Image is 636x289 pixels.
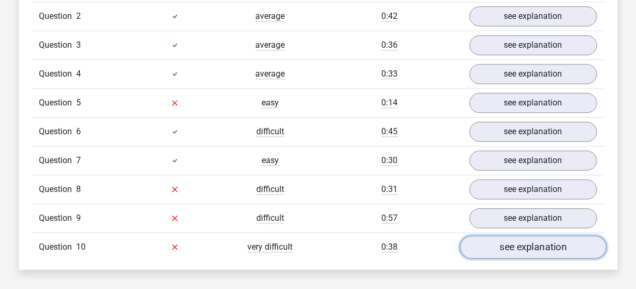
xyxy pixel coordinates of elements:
span: very difficult [248,242,293,252]
span: 0:45 [382,126,398,137]
span: Question [39,10,77,23]
span: Question [39,39,77,51]
a: see explanation [470,122,597,142]
span: 0:36 [382,40,398,50]
span: 4 [77,69,81,79]
span: 3 [77,40,81,50]
span: 8 [77,184,81,194]
span: easy [262,155,279,166]
span: Question [39,68,77,80]
span: average [256,69,285,79]
span: difficult [256,184,284,195]
span: Question [39,183,77,196]
a: see explanation [470,35,597,55]
span: average [256,11,285,22]
span: Question [39,212,77,224]
span: 0:33 [382,69,398,79]
span: difficult [256,126,284,137]
span: Question [39,241,77,253]
span: average [256,40,285,50]
span: 9 [77,213,81,223]
span: difficult [256,213,284,223]
a: see explanation [470,6,597,26]
span: 0:30 [382,155,398,166]
span: 2 [77,11,81,21]
span: Question [39,97,77,109]
a: see explanation [460,236,606,259]
span: Question [39,125,77,138]
span: 7 [77,155,81,165]
a: see explanation [470,64,597,84]
span: easy [262,98,279,108]
span: 0:42 [382,11,398,22]
a: see explanation [470,179,597,199]
span: 0:38 [382,242,398,252]
a: see explanation [470,93,597,113]
span: 0:57 [382,213,398,223]
span: 0:14 [382,98,398,108]
span: 6 [77,126,81,136]
span: Question [39,154,77,167]
span: 5 [77,98,81,108]
span: 0:31 [382,184,398,195]
a: see explanation [470,208,597,228]
span: 10 [77,242,86,252]
a: see explanation [470,151,597,170]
